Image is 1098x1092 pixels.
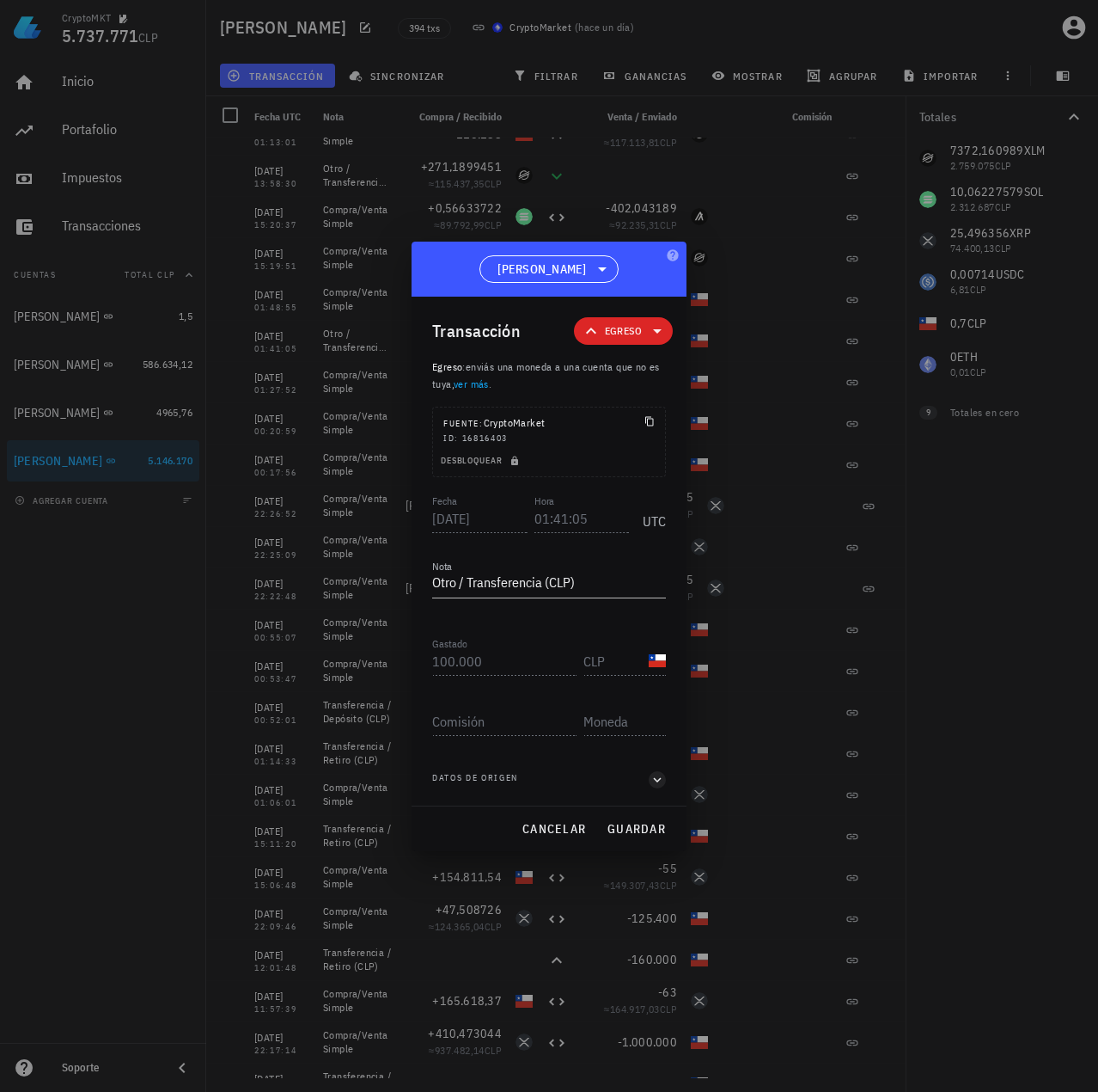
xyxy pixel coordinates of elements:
[649,653,666,670] div: CLP-icon
[432,359,666,393] p: :
[432,317,521,345] div: Transacción
[583,647,645,675] input: Moneda
[432,771,518,788] span: Datos de origen
[583,708,662,735] input: Moneda
[432,360,660,390] span: enviás una moneda a una cuenta que no es tuya, .
[443,418,484,429] span: Fuente:
[443,432,655,445] div: ID: 16816403
[454,377,489,390] a: ver más
[432,494,457,507] label: Fecha
[440,455,523,466] span: Desbloquear
[600,813,673,844] button: guardar
[605,322,642,340] span: Egreso
[443,414,545,432] div: CryptoMarket
[433,452,530,469] button: Desbloquear
[432,360,462,373] span: Egreso
[534,494,554,507] label: Hora
[522,821,586,837] span: cancelar
[432,560,452,573] label: Nota
[497,261,586,278] span: [PERSON_NAME]
[607,821,666,837] span: guardar
[515,813,593,844] button: cancelar
[636,494,666,537] div: UTC
[432,637,467,650] label: Gastado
